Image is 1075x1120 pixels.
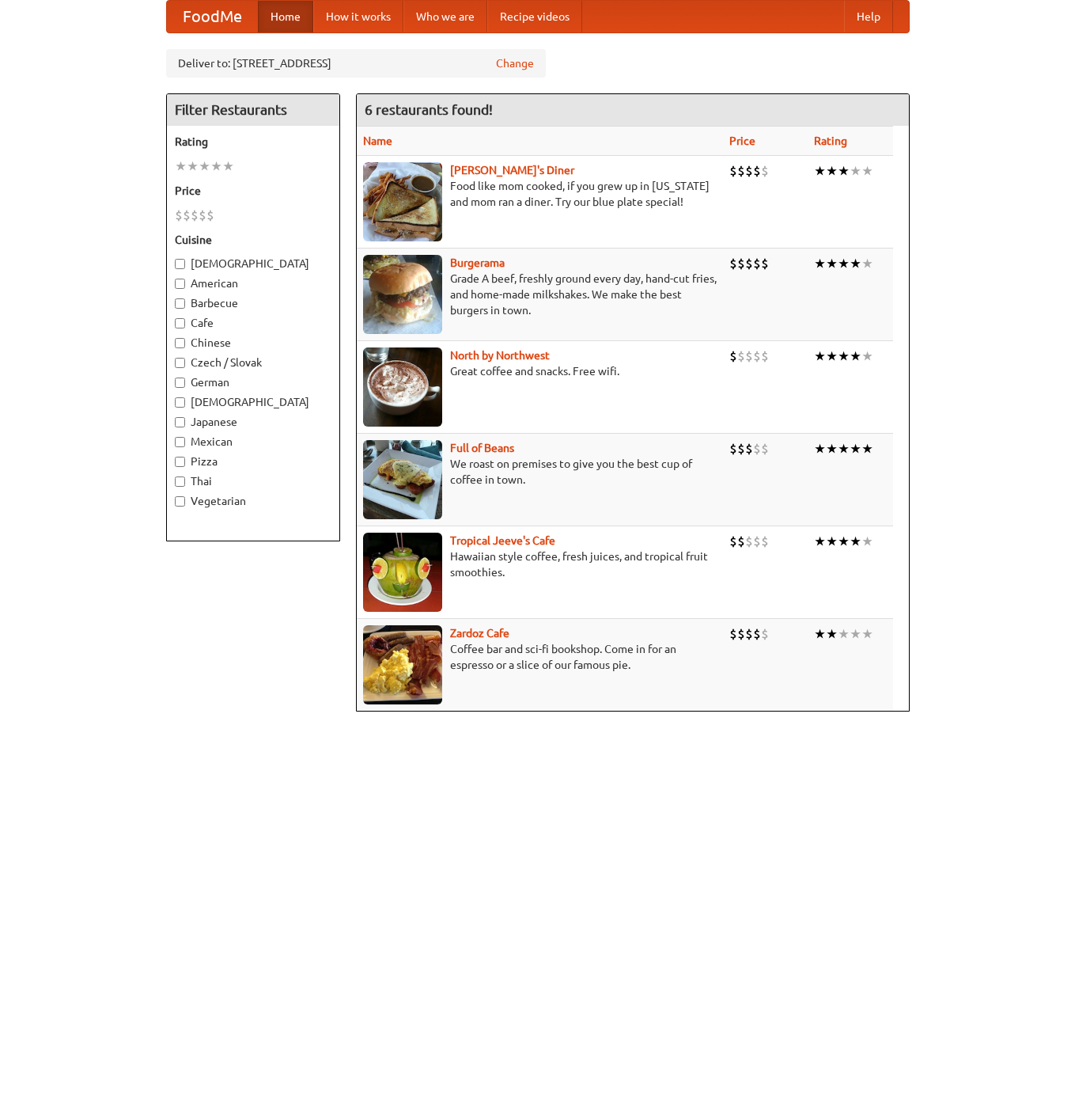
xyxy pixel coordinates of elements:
[729,440,737,457] li: $
[175,232,331,248] h5: Cuisine
[175,183,331,199] h5: Price
[737,255,745,272] li: $
[206,207,214,224] li: $
[450,442,514,454] b: Full of Beans
[450,627,509,640] a: Zardoz Cafe
[175,437,185,447] input: Mexican
[753,255,761,272] li: $
[175,298,185,309] input: Barbecue
[175,275,331,291] label: American
[814,162,826,180] li: ★
[761,162,769,180] li: $
[450,349,550,362] b: North by Northwest
[363,135,392,147] a: Name
[761,440,769,457] li: $
[850,347,861,365] li: ★
[745,625,753,643] li: $
[167,94,339,126] h4: Filter Restaurants
[175,476,185,487] input: Thai
[745,440,753,457] li: $
[761,347,769,365] li: $
[826,347,838,365] li: ★
[737,347,745,365] li: $
[850,255,861,272] li: ★
[861,625,873,643] li: ★
[450,534,555,547] b: Tropical Jeeve's Cafe
[363,347,442,427] img: north.jpg
[826,162,838,180] li: ★
[258,1,313,32] a: Home
[850,533,861,550] li: ★
[737,625,745,643] li: $
[210,158,222,175] li: ★
[175,295,331,311] label: Barbecue
[175,374,331,390] label: German
[838,533,850,550] li: ★
[753,533,761,550] li: $
[191,207,199,224] li: $
[844,1,893,32] a: Help
[175,457,185,467] input: Pizza
[175,454,331,469] label: Pizza
[729,347,737,365] li: $
[175,394,331,410] label: [DEMOGRAPHIC_DATA]
[363,363,717,379] p: Great coffee and snacks. Free wifi.
[838,440,850,457] li: ★
[363,255,442,334] img: burgerama.jpg
[814,625,826,643] li: ★
[363,178,717,210] p: Food like mom cooked, if you grew up in [US_STATE] and mom ran a diner. Try our blue plate special!
[729,162,737,180] li: $
[363,533,442,612] img: jeeves.jpg
[861,162,873,180] li: ★
[850,440,861,457] li: ★
[450,256,505,269] a: Burgerama
[363,271,717,318] p: Grade A beef, freshly ground every day, hand-cut fries, and home-made milkshakes. We make the bes...
[363,162,442,241] img: sallys.jpg
[175,256,331,271] label: [DEMOGRAPHIC_DATA]
[826,625,838,643] li: ★
[363,641,717,673] p: Coffee bar and sci-fi bookshop. Come in for an espresso or a slice of our famous pie.
[183,207,191,224] li: $
[175,315,331,331] label: Cafe
[175,158,187,175] li: ★
[814,533,826,550] li: ★
[737,440,745,457] li: $
[838,255,850,272] li: ★
[753,625,761,643] li: $
[814,255,826,272] li: ★
[496,55,534,71] a: Change
[175,417,185,427] input: Japanese
[838,347,850,365] li: ★
[222,158,234,175] li: ★
[175,496,185,507] input: Vegetarian
[175,414,331,430] label: Japanese
[814,135,847,147] a: Rating
[826,440,838,457] li: ★
[175,493,331,509] label: Vegetarian
[187,158,199,175] li: ★
[737,533,745,550] li: $
[175,473,331,489] label: Thai
[850,162,861,180] li: ★
[861,533,873,550] li: ★
[753,440,761,457] li: $
[753,347,761,365] li: $
[729,255,737,272] li: $
[850,625,861,643] li: ★
[175,318,185,328] input: Cafe
[861,347,873,365] li: ★
[199,207,206,224] li: $
[814,440,826,457] li: ★
[838,625,850,643] li: ★
[450,164,574,177] a: [PERSON_NAME]'s Diner
[761,625,769,643] li: $
[175,378,185,388] input: German
[167,1,258,32] a: FoodMe
[175,358,185,368] input: Czech / Slovak
[861,440,873,457] li: ★
[175,134,331,150] h5: Rating
[814,347,826,365] li: ★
